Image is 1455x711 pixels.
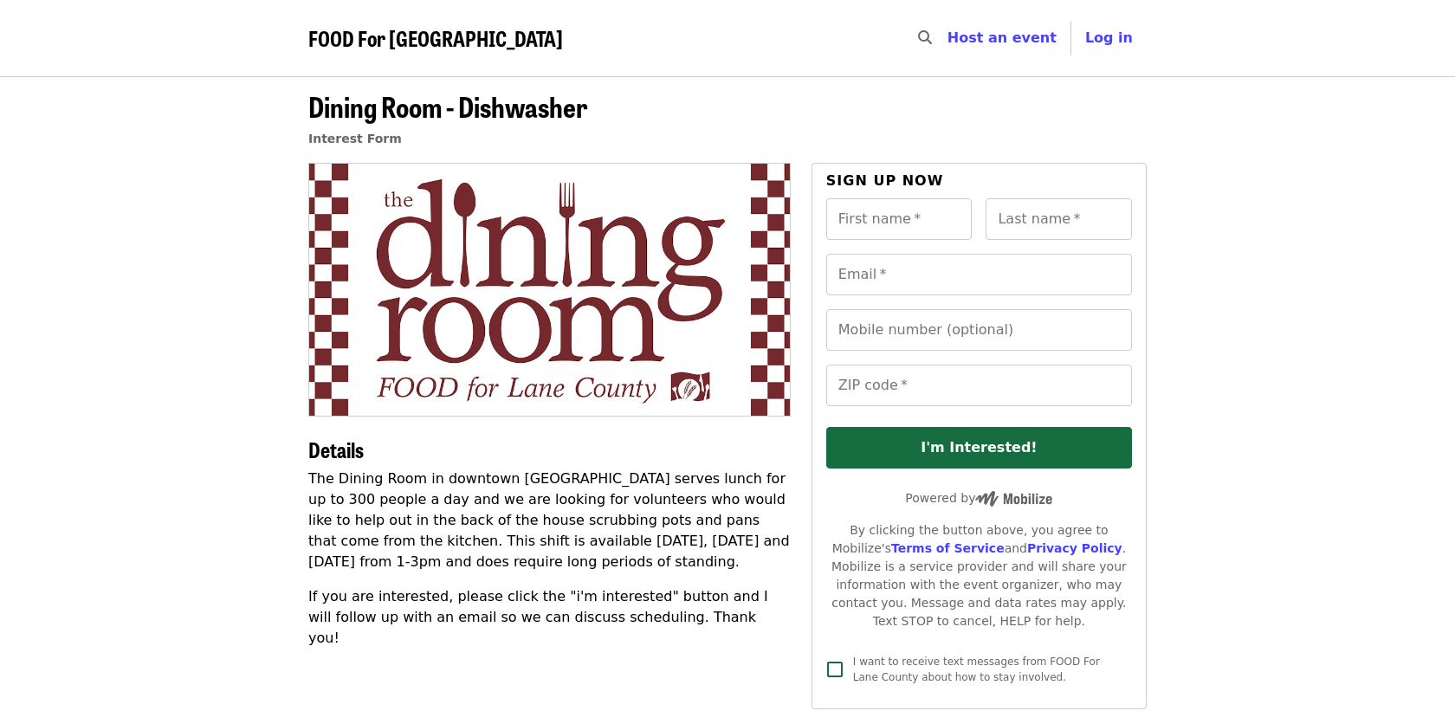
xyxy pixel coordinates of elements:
p: The Dining Room in downtown [GEOGRAPHIC_DATA] serves lunch for up to 300 people a day and we are ... [308,469,791,572]
button: I'm Interested! [826,427,1132,469]
a: Privacy Policy [1027,541,1122,555]
img: Powered by Mobilize [975,491,1052,507]
input: First name [826,198,973,240]
input: ZIP code [826,365,1132,406]
span: Sign up now [826,172,944,189]
span: Powered by [905,491,1052,505]
span: Dining Room - Dishwasher [308,86,588,126]
a: Host an event [947,29,1057,46]
span: I want to receive text messages from FOOD For Lane County about how to stay involved. [853,656,1100,683]
input: Email [826,254,1132,295]
img: Dining Room - Dishwasher organized by FOOD For Lane County [309,164,790,415]
i: search icon [918,29,932,46]
input: Search [942,17,956,59]
button: Log in [1071,21,1147,55]
input: Last name [986,198,1132,240]
span: Log in [1085,29,1133,46]
span: Details [308,434,364,464]
a: FOOD For [GEOGRAPHIC_DATA] [308,26,563,51]
input: Mobile number (optional) [826,309,1132,351]
p: If you are interested, please click the "i'm interested" button and I will follow up with an emai... [308,586,791,649]
a: Interest Form [308,132,402,145]
div: By clicking the button above, you agree to Mobilize's and . Mobilize is a service provider and wi... [826,521,1132,630]
span: FOOD For [GEOGRAPHIC_DATA] [308,23,563,53]
a: Terms of Service [891,541,1005,555]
